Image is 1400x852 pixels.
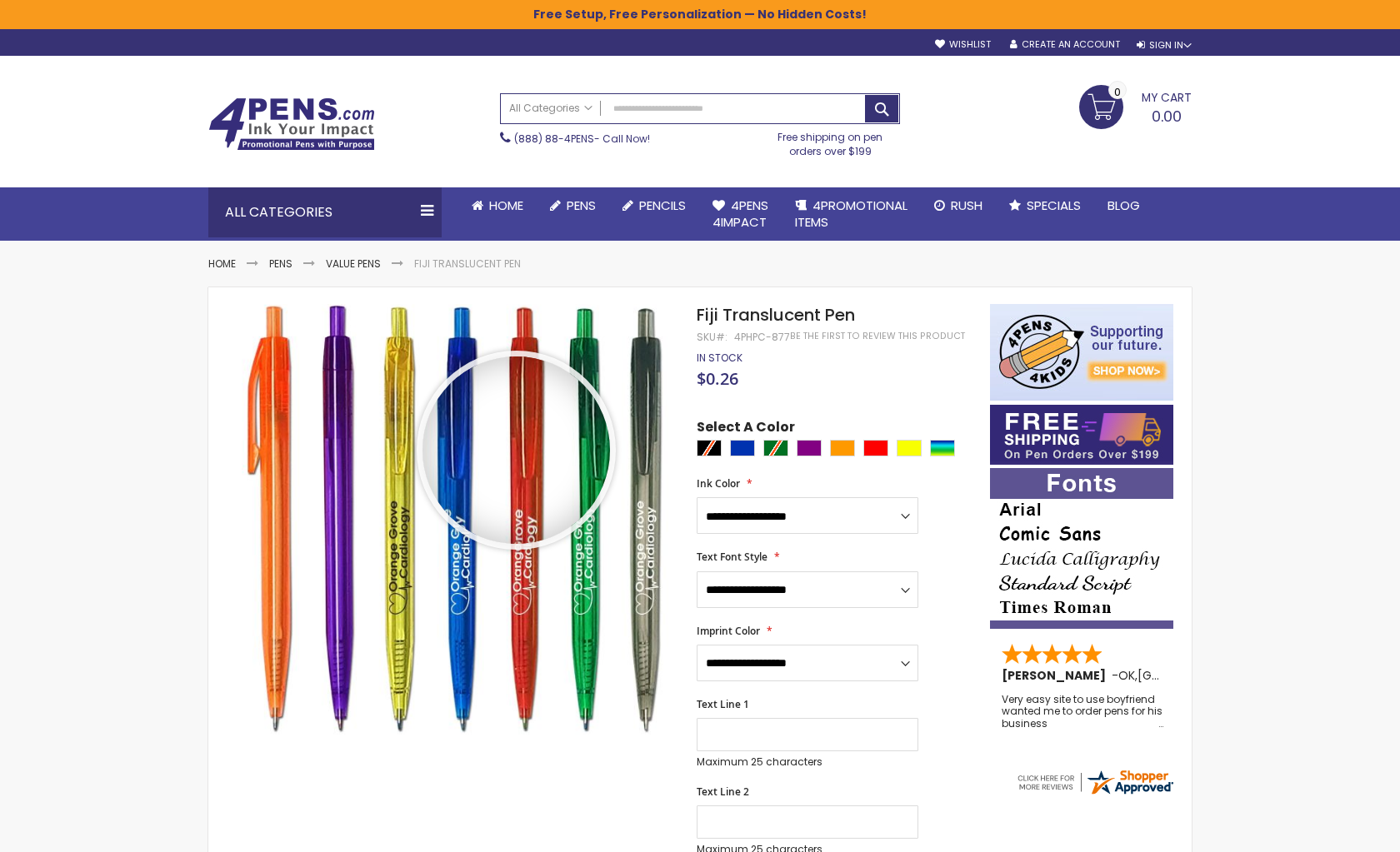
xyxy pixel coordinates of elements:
[935,38,991,51] a: Wishlist
[697,351,742,365] div: Availability
[208,187,442,237] div: All Categories
[697,785,749,799] span: Text Line 2
[1112,667,1260,684] span: - ,
[1094,187,1153,224] a: Blog
[712,197,768,231] span: 4Pens 4impact
[1079,85,1192,127] a: 0.00 0
[790,330,965,342] a: Be the first to review this product
[697,330,727,344] strong: SKU
[242,302,674,735] img: Fiji Translucent Pen
[458,187,537,224] a: Home
[697,624,760,638] span: Imprint Color
[514,132,594,146] a: (888) 88-4PENS
[697,550,767,564] span: Text Font Style
[208,257,236,271] a: Home
[639,197,686,214] span: Pencils
[996,187,1094,224] a: Specials
[1137,667,1260,684] span: [GEOGRAPHIC_DATA]
[1118,667,1135,684] span: OK
[830,440,855,456] div: Orange
[1152,106,1182,127] span: 0.00
[951,197,982,214] span: Rush
[609,187,699,224] a: Pencils
[697,697,749,711] span: Text Line 1
[734,331,790,344] div: 4PHPC-877
[501,94,601,122] a: All Categories
[1002,667,1112,684] span: [PERSON_NAME]
[489,197,523,214] span: Home
[761,124,901,157] div: Free shipping on pen orders over $199
[697,476,740,491] span: Ink Color
[537,187,609,224] a: Pens
[897,440,922,456] div: Yellow
[1002,694,1163,730] div: Very easy site to use boyfriend wanted me to order pens for his business
[326,257,381,271] a: Value Pens
[697,303,855,326] span: Fiji Translucent Pen
[1015,767,1175,797] img: 4pens.com widget logo
[699,187,782,242] a: 4Pens4impact
[921,187,996,224] a: Rush
[414,257,521,271] li: Fiji Translucent Pen
[1010,38,1120,51] a: Create an Account
[697,367,738,390] span: $0.26
[990,405,1173,465] img: Free shipping on orders over $199
[1107,197,1140,214] span: Blog
[1137,39,1192,52] div: Sign In
[208,97,375,151] img: 4Pens Custom Pens and Promotional Products
[990,468,1173,629] img: font-personalization-examples
[567,197,596,214] span: Pens
[990,304,1173,401] img: 4pens 4 kids
[697,351,742,365] span: In stock
[1015,786,1175,800] a: 4pens.com certificate URL
[697,418,795,441] span: Select A Color
[797,440,822,456] div: Purple
[863,440,888,456] div: Red
[697,755,918,769] p: Maximum 25 characters
[1114,84,1121,100] span: 0
[1027,197,1081,214] span: Specials
[509,102,592,115] span: All Categories
[514,132,650,146] span: - Call Now!
[730,440,755,456] div: Blue
[782,187,921,242] a: 4PROMOTIONALITEMS
[795,197,907,231] span: 4PROMOTIONAL ITEMS
[930,440,955,456] div: Assorted
[269,257,292,271] a: Pens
